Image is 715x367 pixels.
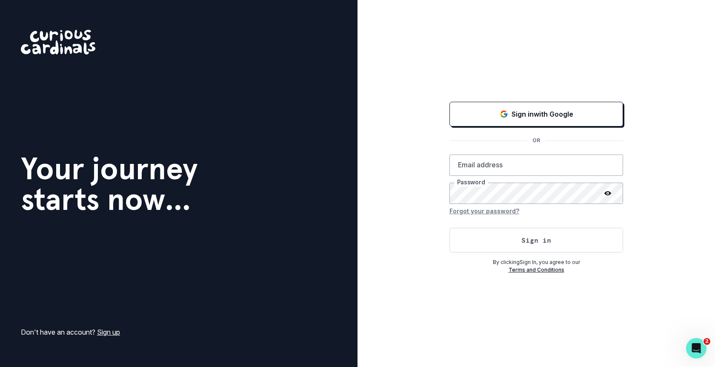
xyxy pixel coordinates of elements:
[21,327,120,337] p: Don't have an account?
[704,338,710,345] span: 2
[21,153,198,215] h1: Your journey starts now...
[449,258,623,266] p: By clicking Sign In , you agree to our
[449,204,519,218] button: Forgot your password?
[449,102,623,126] button: Sign in with Google (GSuite)
[97,328,120,336] a: Sign up
[449,228,623,252] button: Sign in
[686,338,706,358] iframe: Intercom live chat
[21,30,95,54] img: Curious Cardinals Logo
[527,137,545,144] p: OR
[509,267,564,273] a: Terms and Conditions
[512,109,573,119] p: Sign in with Google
